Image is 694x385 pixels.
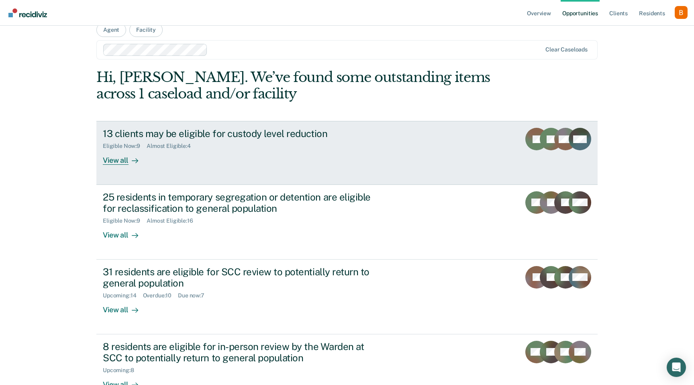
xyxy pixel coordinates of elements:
[8,8,47,17] img: Recidiviz
[545,46,588,53] div: Clear caseloads
[143,292,178,299] div: Overdue : 10
[96,260,598,334] a: 31 residents are eligible for SCC review to potentially return to general populationUpcoming:14Ov...
[147,217,200,224] div: Almost Eligible : 16
[96,121,598,184] a: 13 clients may be eligible for custody level reductionEligible Now:9Almost Eligible:4View all
[96,69,497,102] div: Hi, [PERSON_NAME]. We’ve found some outstanding items across 1 caseload and/or facility
[103,191,385,215] div: 25 residents in temporary segregation or detention are eligible for reclassification to general p...
[103,292,143,299] div: Upcoming : 14
[147,143,197,149] div: Almost Eligible : 4
[96,23,126,37] button: Agent
[103,367,141,374] div: Upcoming : 8
[96,185,598,260] a: 25 residents in temporary segregation or detention are eligible for reclassification to general p...
[103,143,147,149] div: Eligible Now : 9
[103,224,148,240] div: View all
[675,6,688,19] button: Profile dropdown button
[103,149,148,165] div: View all
[103,299,148,315] div: View all
[178,292,211,299] div: Due now : 7
[103,217,147,224] div: Eligible Now : 9
[103,128,385,139] div: 13 clients may be eligible for custody level reduction
[103,341,385,364] div: 8 residents are eligible for in-person review by the Warden at SCC to potentially return to gener...
[129,23,163,37] button: Facility
[103,266,385,289] div: 31 residents are eligible for SCC review to potentially return to general population
[667,358,686,377] div: Open Intercom Messenger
